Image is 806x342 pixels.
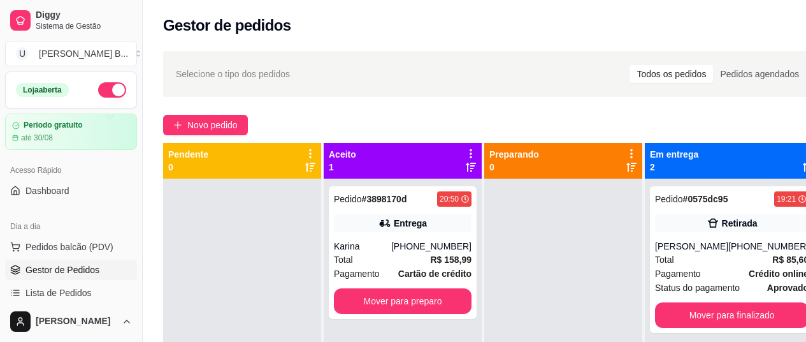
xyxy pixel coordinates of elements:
p: 2 [650,161,698,174]
span: plus [173,121,182,130]
span: Pedido [334,194,362,204]
div: Dia a dia [5,216,137,237]
span: Novo pedido [187,118,238,132]
div: [PERSON_NAME] [655,240,728,253]
p: Preparando [489,148,539,161]
strong: Cartão de crédito [398,269,471,279]
div: [PERSON_NAME] B ... [39,47,128,60]
p: 0 [489,161,539,174]
article: Período gratuito [24,121,83,130]
button: Pedidos balcão (PDV) [5,237,137,257]
a: Gestor de Pedidos [5,260,137,280]
span: Lista de Pedidos [25,286,92,299]
div: Pedidos agendados [713,65,806,83]
span: Status do pagamento [655,281,740,295]
div: 20:50 [440,194,459,204]
div: [PHONE_NUMBER] [391,240,471,253]
span: Pedidos balcão (PDV) [25,241,113,253]
div: Acesso Rápido [5,160,137,181]
div: Retirada [722,217,758,230]
p: Pendente [168,148,208,161]
a: DiggySistema de Gestão [5,5,137,36]
p: 0 [168,161,208,174]
span: Total [334,253,353,267]
h2: Gestor de pedidos [163,15,291,36]
button: Select a team [5,41,137,66]
strong: # 0575dc95 [683,194,728,204]
div: Todos os pedidos [630,65,713,83]
div: Loja aberta [16,83,69,97]
span: Pagamento [655,267,701,281]
span: Dashboard [25,184,69,197]
span: Diggy [36,10,132,21]
p: Aceito [329,148,356,161]
button: Mover para preparo [334,288,471,314]
strong: # 3898170d [362,194,407,204]
button: Novo pedido [163,115,248,135]
span: Pedido [655,194,683,204]
span: Pagamento [334,267,380,281]
article: até 30/08 [21,133,53,143]
button: [PERSON_NAME] [5,306,137,337]
span: Selecione o tipo dos pedidos [176,67,290,81]
span: Total [655,253,674,267]
span: U [16,47,29,60]
div: Entrega [394,217,427,230]
button: Alterar Status [98,82,126,98]
span: [PERSON_NAME] [36,316,117,327]
strong: R$ 158,99 [430,255,471,265]
span: Gestor de Pedidos [25,264,99,276]
p: 1 [329,161,356,174]
p: Em entrega [650,148,698,161]
a: Período gratuitoaté 30/08 [5,114,137,150]
div: Karina [334,240,391,253]
a: Dashboard [5,181,137,201]
span: Sistema de Gestão [36,21,132,31]
a: Lista de Pedidos [5,283,137,303]
div: 19:21 [777,194,796,204]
